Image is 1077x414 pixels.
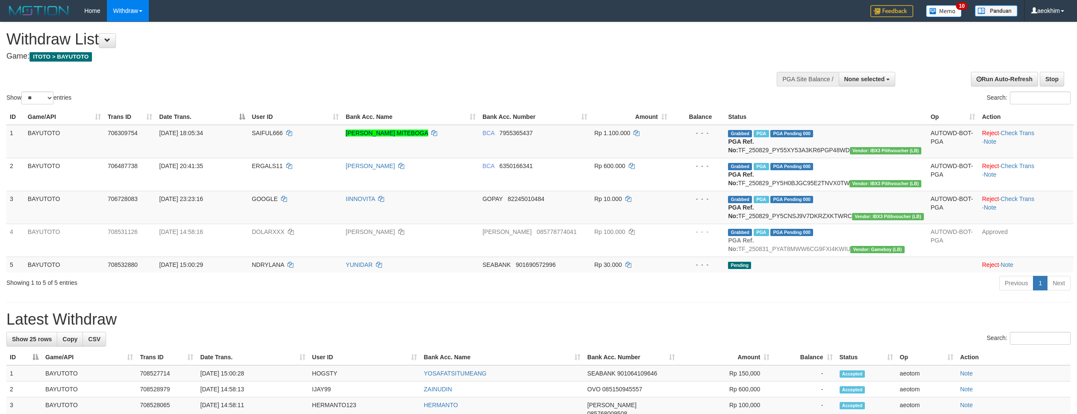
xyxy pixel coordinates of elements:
[108,261,138,268] span: 708532880
[927,191,979,224] td: AUTOWD-BOT-PGA
[6,4,71,17] img: MOTION_logo.png
[159,163,203,169] span: [DATE] 20:41:35
[508,195,544,202] span: Copy 82245010484 to clipboard
[982,195,999,202] a: Reject
[840,370,865,378] span: Accepted
[104,109,156,125] th: Trans ID: activate to sort column ascending
[479,109,591,125] th: Bank Acc. Number: activate to sort column ascending
[6,125,24,158] td: 1
[728,196,752,203] span: Grabbed
[482,130,494,136] span: BCA
[1001,195,1035,202] a: Check Trans
[674,162,722,170] div: - - -
[482,195,503,202] span: GOPAY
[725,191,927,224] td: TF_250829_PY5CNSJ9V7DKRZXKTWRC
[870,5,913,17] img: Feedback.jpg
[252,228,284,235] span: DOLARXXX
[982,163,999,169] a: Reject
[6,158,24,191] td: 2
[108,195,138,202] span: 706728083
[136,381,197,397] td: 708528979
[346,261,373,268] a: YUNIDAR
[594,228,625,235] span: Rp 100.000
[725,125,927,158] td: TF_250829_PY55XY53A3KR6PGP48WD
[1047,276,1071,290] a: Next
[773,349,836,365] th: Balance: activate to sort column ascending
[674,195,722,203] div: - - -
[57,332,83,346] a: Copy
[674,260,722,269] div: - - -
[678,349,773,365] th: Amount: activate to sort column ascending
[156,109,248,125] th: Date Trans.: activate to sort column descending
[957,349,1071,365] th: Action
[770,229,813,236] span: PGA Pending
[197,349,308,365] th: Date Trans.: activate to sort column ascending
[754,196,769,203] span: Marked by aeojona
[309,381,420,397] td: IJAY99
[24,158,104,191] td: BAYUTOTO
[6,275,442,287] div: Showing 1 to 5 of 5 entries
[927,125,979,158] td: AUTOWD-BOT-PGA
[159,195,203,202] span: [DATE] 23:23:16
[30,52,92,62] span: ITOTO > BAYUTOTO
[678,365,773,381] td: Rp 150,000
[960,402,973,408] a: Note
[424,386,452,393] a: ZAINUDIN
[24,257,104,272] td: BAYUTOTO
[537,228,577,235] span: Copy 085778774041 to clipboard
[62,336,77,343] span: Copy
[984,138,997,145] a: Note
[594,261,622,268] span: Rp 30.000
[24,191,104,224] td: BAYUTOTO
[728,130,752,137] span: Grabbed
[136,365,197,381] td: 708527714
[839,72,896,86] button: None selected
[42,381,136,397] td: BAYUTOTO
[1010,332,1071,345] input: Search:
[346,195,375,202] a: IINNOVITA
[42,349,136,365] th: Game/API: activate to sort column ascending
[979,125,1074,158] td: · ·
[927,109,979,125] th: Op: activate to sort column ascending
[728,163,752,170] span: Grabbed
[587,386,601,393] span: OVO
[777,72,838,86] div: PGA Site Balance /
[342,109,479,125] th: Bank Acc. Name: activate to sort column ascending
[482,261,511,268] span: SEABANK
[83,332,106,346] a: CSV
[725,224,927,257] td: TF_250831_PYAT8MWW6CG9FXI4KWIU
[252,261,284,268] span: NDRYLANA
[840,386,865,393] span: Accepted
[500,163,533,169] span: Copy 6350166341 to clipboard
[516,261,556,268] span: Copy 901690572996 to clipboard
[728,262,751,269] span: Pending
[844,76,885,83] span: None selected
[6,332,57,346] a: Show 25 rows
[979,158,1074,191] td: · ·
[482,228,532,235] span: [PERSON_NAME]
[1001,261,1014,268] a: Note
[594,163,625,169] span: Rp 600.000
[617,370,657,377] span: Copy 901064109646 to clipboard
[6,224,24,257] td: 4
[159,261,203,268] span: [DATE] 15:00:29
[975,5,1018,17] img: panduan.png
[24,224,104,257] td: BAYUTOTO
[674,228,722,236] div: - - -
[770,163,813,170] span: PGA Pending
[6,31,710,48] h1: Withdraw List
[197,365,308,381] td: [DATE] 15:00:28
[979,191,1074,224] td: · ·
[108,163,138,169] span: 706487738
[850,246,904,253] span: Vendor URL: https://dashboard.q2checkout.com/secure
[159,130,203,136] span: [DATE] 18:05:34
[971,72,1038,86] a: Run Auto-Refresh
[252,195,278,202] span: GOOGLE
[594,195,622,202] span: Rp 10.000
[987,332,1071,345] label: Search:
[587,370,615,377] span: SEABANK
[108,130,138,136] span: 706309754
[1010,92,1071,104] input: Search:
[591,109,670,125] th: Amount: activate to sort column ascending
[42,365,136,381] td: BAYUTOTO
